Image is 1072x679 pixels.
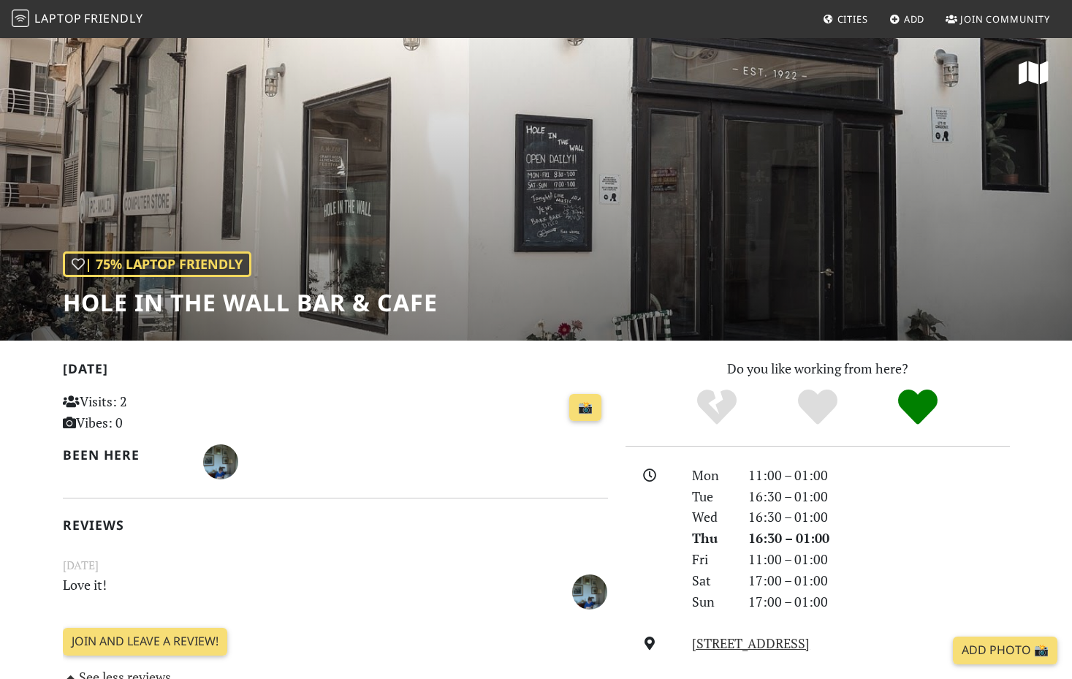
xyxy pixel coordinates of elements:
span: Zeljka Abramovic [203,452,238,469]
div: Sat [683,570,739,591]
span: Zeljka Abramovic [572,581,607,599]
div: Sun [683,591,739,612]
div: Wed [683,507,739,528]
div: 17:00 – 01:00 [740,570,1019,591]
div: 16:30 – 01:00 [740,528,1019,549]
span: Join Community [960,12,1050,26]
img: LaptopFriendly [12,10,29,27]
a: Join and leave a review! [63,628,227,656]
div: 16:30 – 01:00 [740,486,1019,507]
img: 3992-zeljka.jpg [572,574,607,610]
h2: Reviews [63,517,608,533]
div: 17:00 – 01:00 [740,591,1019,612]
h2: Been here [63,447,186,463]
a: LaptopFriendly LaptopFriendly [12,7,143,32]
p: Love it! [54,574,523,607]
div: Mon [683,465,739,486]
div: 11:00 – 01:00 [740,465,1019,486]
div: Fri [683,549,739,570]
div: 11:00 – 01:00 [740,549,1019,570]
a: Cities [817,6,874,32]
h2: [DATE] [63,361,608,382]
span: Friendly [84,10,142,26]
p: Do you like working from here? [626,358,1010,379]
span: Cities [837,12,868,26]
div: Tue [683,486,739,507]
p: Visits: 2 Vibes: 0 [63,391,233,433]
a: Add [883,6,931,32]
div: 16:30 – 01:00 [740,507,1019,528]
span: Add [904,12,925,26]
a: Add Photo 📸 [953,637,1057,664]
a: Join Community [940,6,1056,32]
img: 3992-zeljka.jpg [203,444,238,479]
a: [STREET_ADDRESS] [692,634,810,652]
h1: Hole in the Wall Bar & Cafe [63,289,438,316]
div: Thu [683,528,739,549]
div: No [666,387,767,428]
span: Laptop [34,10,82,26]
div: | 75% Laptop Friendly [63,251,251,277]
small: [DATE] [54,556,617,574]
a: 📸 [569,394,601,422]
div: Yes [767,387,868,428]
div: Definitely! [867,387,968,428]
